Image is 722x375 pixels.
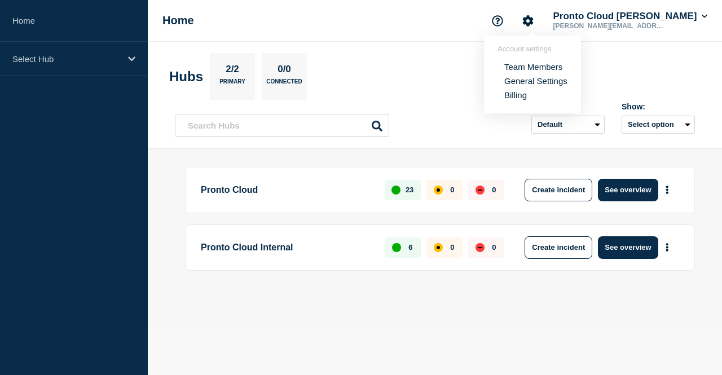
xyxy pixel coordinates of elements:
[525,179,592,201] button: Create incident
[598,236,658,259] button: See overview
[504,62,562,72] a: Team Members
[492,186,496,194] p: 0
[222,64,244,78] p: 2/2
[274,64,296,78] p: 0/0
[201,179,372,201] p: Pronto Cloud
[162,14,194,27] h1: Home
[498,45,567,53] header: Account settings
[504,76,567,86] a: General Settings
[450,186,454,194] p: 0
[525,236,592,259] button: Create incident
[660,237,675,258] button: More actions
[450,243,454,252] p: 0
[266,78,302,90] p: Connected
[434,243,443,252] div: affected
[622,116,695,134] button: Select option
[169,69,203,85] h2: Hubs
[516,9,540,33] button: Account settings
[219,78,245,90] p: Primary
[392,243,401,252] div: up
[598,179,658,201] button: See overview
[201,236,372,259] p: Pronto Cloud Internal
[622,102,695,111] div: Show:
[12,54,121,64] p: Select Hub
[406,186,413,194] p: 23
[660,179,675,200] button: More actions
[531,116,605,134] select: Sort by
[175,114,389,137] input: Search Hubs
[492,243,496,252] p: 0
[476,243,485,252] div: down
[551,22,668,30] p: [PERSON_NAME][EMAIL_ADDRESS][PERSON_NAME][DOMAIN_NAME]
[408,243,412,252] p: 6
[504,90,527,100] a: Billing
[486,9,509,33] button: Support
[434,186,443,195] div: affected
[551,11,710,22] button: Pronto Cloud [PERSON_NAME]
[476,186,485,195] div: down
[391,186,400,195] div: up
